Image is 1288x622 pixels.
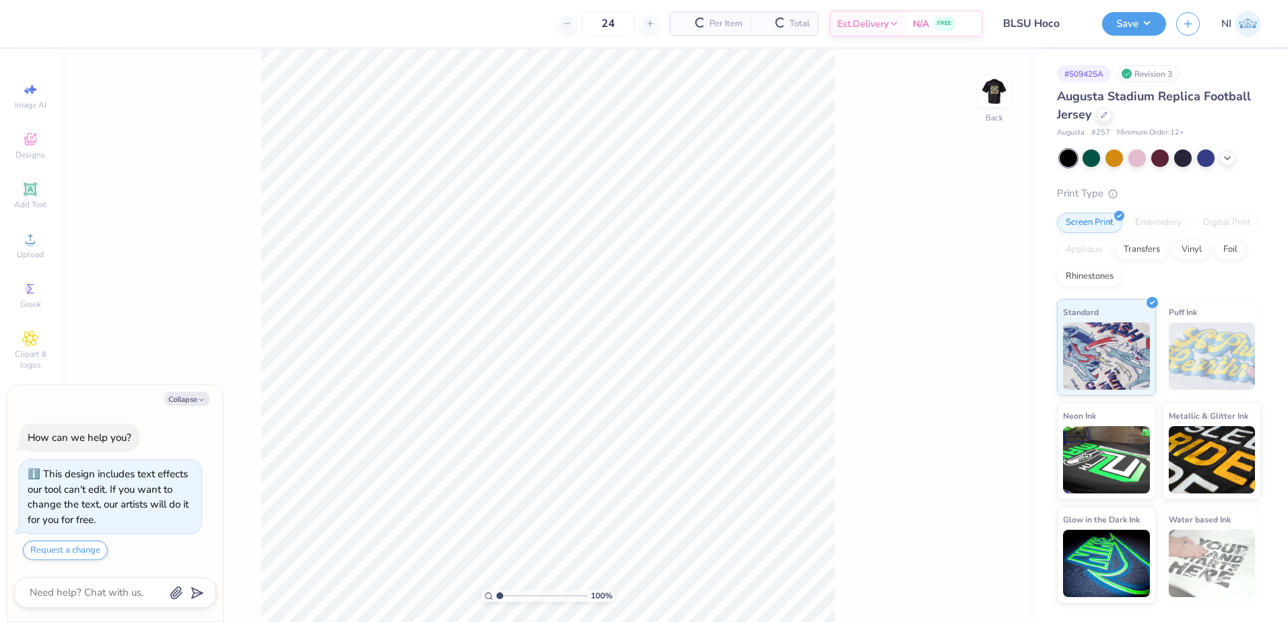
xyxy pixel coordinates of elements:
[582,11,635,36] input: – –
[1169,409,1248,423] span: Metallic & Glitter Ink
[20,299,41,310] span: Greek
[937,19,951,28] span: FREE
[15,100,46,110] span: Image AI
[1091,127,1110,139] span: # 257
[913,17,929,31] span: N/A
[1235,11,1261,37] img: Nicole Isabelle Dimla
[1057,267,1122,287] div: Rhinestones
[1126,213,1190,233] div: Embroidery
[1102,12,1166,36] button: Save
[28,467,189,526] div: This design includes text effects our tool can't edit. If you want to change the text, our artist...
[1215,240,1246,260] div: Foil
[1057,127,1085,139] span: Augusta
[7,349,54,370] span: Clipart & logos
[1057,186,1261,201] div: Print Type
[1057,240,1111,260] div: Applique
[1117,127,1184,139] span: Minimum Order: 12 +
[1169,512,1231,526] span: Water based Ink
[1169,305,1197,319] span: Puff Ink
[1057,65,1111,82] div: # 509425A
[1221,16,1231,32] span: NI
[993,10,1092,37] input: Untitled Design
[23,541,108,560] button: Request a change
[1063,322,1150,390] img: Standard
[1063,409,1096,423] span: Neon Ink
[1063,512,1140,526] span: Glow in the Dark Ink
[709,17,742,31] span: Per Item
[14,199,46,210] span: Add Text
[1169,530,1256,597] img: Water based Ink
[1194,213,1260,233] div: Digital Print
[1063,530,1150,597] img: Glow in the Dark Ink
[981,78,1008,105] img: Back
[1115,240,1169,260] div: Transfers
[1063,305,1099,319] span: Standard
[1057,213,1122,233] div: Screen Print
[1057,88,1251,123] span: Augusta Stadium Replica Football Jersey
[1118,65,1180,82] div: Revision 3
[1063,426,1150,493] img: Neon Ink
[591,590,612,602] span: 100 %
[1169,322,1256,390] img: Puff Ink
[1221,11,1261,37] a: NI
[790,17,810,31] span: Total
[15,149,45,160] span: Designs
[986,112,1003,124] div: Back
[837,17,889,31] span: Est. Delivery
[164,392,210,406] button: Collapse
[1169,426,1256,493] img: Metallic & Glitter Ink
[17,249,44,260] span: Upload
[1173,240,1211,260] div: Vinyl
[28,431,131,444] div: How can we help you?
